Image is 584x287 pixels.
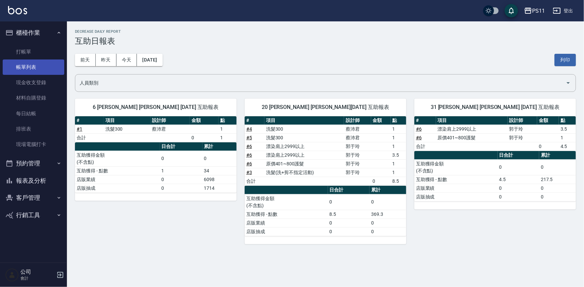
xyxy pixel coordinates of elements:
a: 排班表 [3,121,64,137]
a: 帳單列表 [3,59,64,75]
td: 34 [202,166,237,175]
td: 1 [160,166,202,175]
td: 店販抽成 [245,227,328,236]
button: 客戶管理 [3,189,64,206]
td: 1 [219,133,237,142]
th: 設計師 [508,116,537,125]
td: 互助獲得 - 點數 [414,175,498,184]
span: 20 [PERSON_NAME] [PERSON_NAME][DATE] 互助報表 [253,104,398,111]
td: 1 [391,142,406,151]
p: 會計 [20,275,55,281]
td: 0 [539,184,576,192]
button: 列印 [555,54,576,66]
th: 設計師 [344,116,371,125]
th: 金額 [371,116,391,125]
img: Person [5,268,19,282]
td: 0 [328,194,369,210]
td: 0 [190,133,219,142]
td: 合計 [414,142,436,151]
td: 合計 [75,133,104,142]
td: 互助獲得金額 (不含點) [75,151,160,166]
a: 現金收支登錄 [3,75,64,90]
td: 3.5 [391,151,406,159]
a: #6 [246,152,252,158]
td: 1714 [202,184,237,192]
td: 店販業績 [245,219,328,227]
th: 項目 [104,116,151,125]
td: 郭于玲 [344,151,371,159]
td: 0 [328,227,369,236]
th: 日合計 [328,186,369,194]
span: 6 [PERSON_NAME] [PERSON_NAME] [DATE] 互助報表 [83,104,229,111]
td: 互助獲得 - 點數 [245,210,328,219]
td: 漂染肩上2999以上 [436,125,508,133]
td: 1 [219,125,237,133]
td: 1 [559,133,576,142]
td: 4.5 [559,142,576,151]
h3: 互助日報表 [75,36,576,46]
a: #1 [77,126,82,132]
th: 金額 [190,116,219,125]
td: 洗髮300 [264,125,344,133]
button: 行銷工具 [3,206,64,224]
a: 打帳單 [3,44,64,59]
button: 今天 [116,54,137,66]
td: 洗髮(洗+剪不指定活動) [264,168,344,177]
td: 1 [391,133,406,142]
td: 原價401~800護髮 [264,159,344,168]
td: 0 [369,194,406,210]
a: #6 [246,144,252,149]
td: 0 [160,175,202,184]
a: #6 [416,135,422,140]
td: 蔡沛君 [344,133,371,142]
td: 8.5 [391,177,406,185]
td: 0 [498,192,539,201]
th: # [245,116,264,125]
th: 日合計 [160,142,202,151]
th: 設計師 [151,116,190,125]
img: Logo [8,6,27,14]
span: 31 [PERSON_NAME] [PERSON_NAME] [DATE] 互助報表 [422,104,568,111]
td: 0 [369,227,406,236]
button: 昨天 [96,54,116,66]
button: save [505,4,518,17]
a: 現場電腦打卡 [3,137,64,152]
h2: Decrease Daily Report [75,29,576,34]
td: 217.5 [539,175,576,184]
h5: 公司 [20,269,55,275]
td: 0 [498,159,539,175]
th: 累計 [369,186,406,194]
td: 蔡沛君 [151,125,190,133]
td: 0 [498,184,539,192]
a: #6 [416,126,422,132]
button: [DATE] [137,54,162,66]
button: 登出 [550,5,576,17]
th: 日合計 [498,151,539,160]
th: 累計 [539,151,576,160]
td: 洗髮300 [104,125,151,133]
td: 1 [391,159,406,168]
button: PS11 [521,4,548,18]
input: 人員名稱 [78,77,563,89]
th: 金額 [537,116,559,125]
a: #6 [246,161,252,166]
td: 郭于玲 [344,159,371,168]
table: a dense table [245,116,406,186]
td: 369.3 [369,210,406,219]
button: 櫃檯作業 [3,24,64,41]
td: 合計 [245,177,264,185]
th: 累計 [202,142,237,151]
td: 店販業績 [414,184,498,192]
a: 每日結帳 [3,106,64,121]
td: 店販抽成 [75,184,160,192]
td: 3.5 [559,125,576,133]
a: #3 [246,170,252,175]
table: a dense table [75,116,237,142]
td: 0 [328,219,369,227]
td: 郭于玲 [344,168,371,177]
table: a dense table [245,186,406,236]
button: Open [563,78,574,88]
th: 項目 [264,116,344,125]
table: a dense table [75,142,237,193]
td: 8.5 [328,210,369,219]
